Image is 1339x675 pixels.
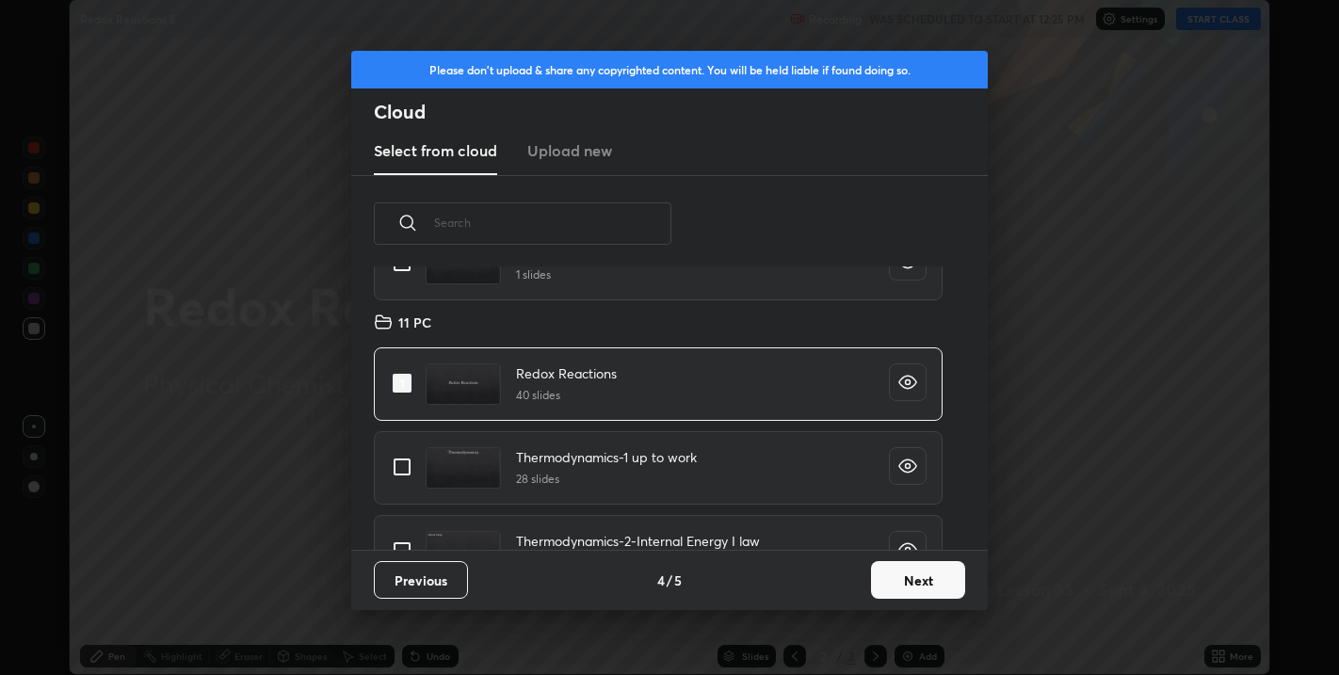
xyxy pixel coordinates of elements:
img: 175346089156N61F.pdf [426,531,501,572]
h2: Cloud [374,100,988,124]
button: Next [871,561,965,599]
img: 1724344200QYLFN9.pdf [426,243,501,284]
h4: Thermodynamics-1 up to work [516,447,697,467]
button: Previous [374,561,468,599]
h5: 28 slides [516,471,697,488]
div: Please don't upload & share any copyrighted content. You will be held liable if found doing so. [351,51,988,88]
img: 17525971046KPI7Q.pdf [426,447,501,489]
div: grid [351,266,965,550]
h4: Redox Reactions [516,363,617,383]
h4: 4 [657,571,665,590]
h5: 40 slides [516,387,617,404]
h4: Thermodynamics-2-Internal Energy I law [516,531,760,551]
h5: 1 slides [516,266,731,283]
img: 17517957114S3VMO.pdf [426,363,501,405]
h4: / [667,571,672,590]
input: Search [434,183,671,263]
h4: 11 PC [398,313,431,332]
h4: 5 [674,571,682,590]
h3: Select from cloud [374,139,497,162]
